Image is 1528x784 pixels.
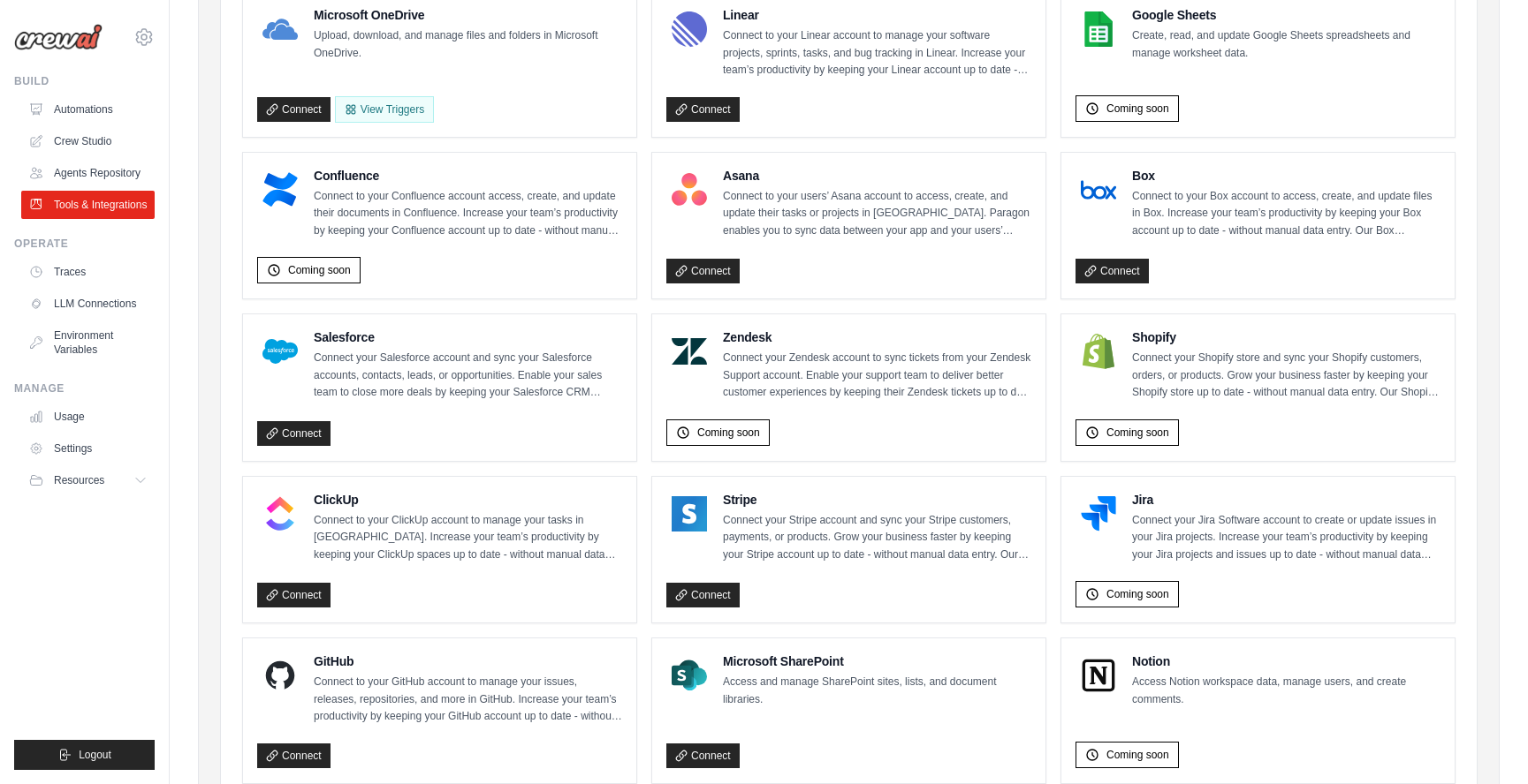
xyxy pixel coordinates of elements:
a: Connect [666,743,740,768]
a: Agents Repository [21,159,155,187]
a: Tools & Integrations [21,191,155,219]
img: Logo [14,24,103,50]
a: Environment Variables [21,321,155,364]
p: Create, read, and update Google Sheets spreadsheets and manage worksheet data. [1132,27,1441,62]
span: Coming soon [1106,748,1169,762]
h4: Notion [1132,652,1441,670]
h4: Microsoft OneDrive [314,6,622,24]
p: Connect to your Box account to access, create, and update files in Box. Increase your team’s prod... [1132,188,1441,240]
img: Linear Logo [672,11,707,47]
h4: Stripe [723,491,1031,509]
h4: Box [1132,167,1441,185]
p: Connect your Stripe account and sync your Stripe customers, payments, or products. Grow your busi... [723,512,1031,564]
span: Resources [54,473,104,487]
img: ClickUp Logo [262,496,298,531]
a: Connect [666,583,740,607]
p: Connect to your Confluence account access, create, and update their documents in Confluence. Incr... [314,188,622,240]
p: Connect to your ClickUp account to manage your tasks in [GEOGRAPHIC_DATA]. Increase your team’s p... [314,512,622,564]
h4: Jira [1132,491,1441,509]
h4: Google Sheets [1132,6,1441,24]
a: LLM Connections [21,290,155,318]
h4: Linear [723,6,1031,24]
h4: ClickUp [314,491,622,509]
a: Settings [21,434,155,463]
h4: Zendesk [723,328,1031,346]
button: Logout [14,740,155,770]
span: Logout [79,748,111,762]
h4: Shopify [1132,328,1441,346]
p: Connect your Shopify store and sync your Shopify customers, orders, or products. Grow your busine... [1132,350,1441,402]
p: Access Notion workspace data, manage users, and create comments. [1132,674,1441,708]
span: Coming soon [1106,426,1169,440]
img: Microsoft OneDrive Logo [262,11,298,47]
button: Resources [21,466,155,494]
div: Operate [14,237,155,251]
img: Notion Logo [1081,658,1116,693]
div: Manage [14,381,155,396]
img: Zendesk Logo [672,334,707,369]
div: Build [14,74,155,88]
img: GitHub Logo [262,658,298,693]
a: Connect [257,743,331,768]
img: Box Logo [1081,172,1116,207]
p: Connect to your Linear account to manage your software projects, sprints, tasks, and bug tracking... [723,27,1031,79]
h4: Salesforce [314,328,622,346]
p: Access and manage SharePoint sites, lists, and document libraries. [723,674,1031,708]
p: Connect your Jira Software account to create or update issues in your Jira projects. Increase you... [1132,512,1441,564]
span: Coming soon [1106,587,1169,601]
a: Connect [666,97,740,122]
h4: Confluence [314,167,622,185]
p: Upload, download, and manage files and folders in Microsoft OneDrive. [314,27,622,62]
img: Microsoft SharePoint Logo [672,658,707,693]
p: Connect to your GitHub account to manage your issues, releases, repositories, and more in GitHub.... [314,674,622,726]
p: Connect your Zendesk account to sync tickets from your Zendesk Support account. Enable your suppo... [723,350,1031,402]
span: Coming soon [1106,102,1169,116]
p: Connect to your users’ Asana account to access, create, and update their tasks or projects in [GE... [723,188,1031,240]
span: Coming soon [288,263,351,277]
a: Automations [21,95,155,124]
h4: GitHub [314,652,622,670]
: View Triggers [335,96,434,123]
span: Coming soon [697,426,760,440]
img: Shopify Logo [1081,334,1116,369]
img: Stripe Logo [672,496,707,531]
img: Confluence Logo [262,172,298,207]
img: Google Sheets Logo [1081,11,1116,47]
a: Connect [257,97,331,122]
img: Jira Logo [1081,496,1116,531]
a: Traces [21,258,155,286]
a: Crew Studio [21,127,155,155]
a: Usage [21,403,155,431]
img: Asana Logo [672,172,707,207]
a: Connect [257,421,331,446]
p: Connect your Salesforce account and sync your Salesforce accounts, contacts, leads, or opportunit... [314,350,622,402]
a: Connect [1076,259,1149,283]
a: Connect [257,583,331,607]
h4: Asana [723,167,1031,185]
img: Salesforce Logo [262,334,298,369]
a: Connect [666,259,740,283]
h4: Microsoft SharePoint [723,652,1031,670]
